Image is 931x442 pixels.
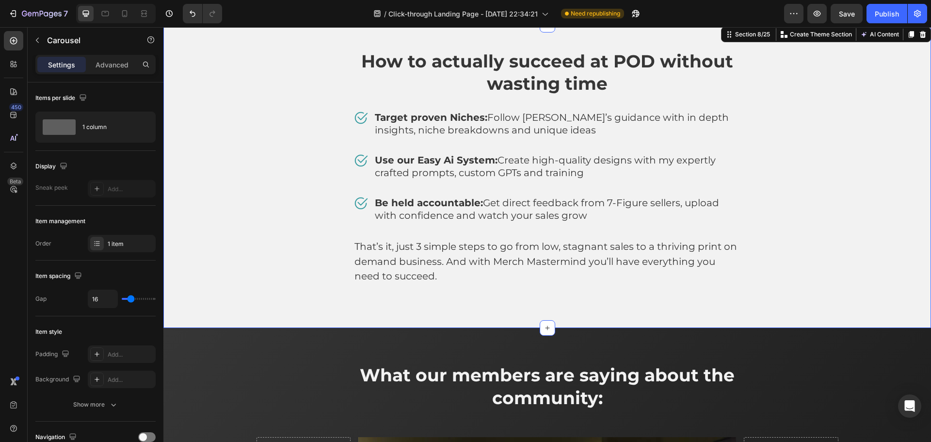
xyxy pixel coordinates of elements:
div: 1 item [108,240,153,248]
button: Save [831,4,863,23]
div: Item style [35,327,62,336]
span: / [384,9,386,19]
div: Items per slide [35,92,89,105]
span: Save [839,10,855,18]
div: Background [35,373,82,386]
div: 450 [9,103,23,111]
strong: Be held accountable: [211,170,320,181]
span: Create high-quality designs with my expertly crafted prompts, custom GPTs and training [211,127,552,151]
span: Click-through Landing Page - [DATE] 22:34:21 [388,9,538,19]
strong: Use our Easy Ai System: [211,127,334,139]
button: Publish [867,4,907,23]
div: Undo/Redo [183,4,222,23]
span: Get direct feedback from 7-Figure sellers, upload with confidence and watch your sales grow [211,170,556,194]
strong: Target proven Niches: [211,84,324,96]
div: Display [35,160,69,173]
div: Order [35,239,51,248]
p: Settings [48,60,75,70]
div: Beta [7,178,23,185]
div: Add... [108,376,153,384]
div: Padding [35,348,71,361]
div: Item spacing [35,270,84,283]
span: Need republishing [571,9,620,18]
div: Sneak peek [35,183,68,192]
button: AI Content [695,1,738,13]
span: That’s it, just 3 simple steps to go from low, stagnant sales to a thriving print on demand busin... [191,213,574,255]
p: Create Theme Section [626,3,689,12]
div: Item management [35,217,85,226]
div: Open Intercom Messenger [898,394,921,418]
button: Show more [35,396,156,413]
iframe: Design area [163,27,931,442]
div: Rich Text Editor. Editing area: main [210,126,578,165]
p: Carousel [47,34,129,46]
span: What our members are saying about the community: [196,337,571,381]
p: Advanced [96,60,128,70]
button: 7 [4,4,72,23]
p: 7 [64,8,68,19]
input: Auto [88,290,117,308]
span: Follow [PERSON_NAME]’s guidance with in depth insights, niche breakdowns and unique ideas [211,84,565,109]
div: Show more [73,400,118,409]
div: Gap [35,295,47,303]
div: 1 column [82,116,142,138]
div: Add... [108,350,153,359]
div: Section 8/25 [570,3,609,12]
div: Publish [875,9,899,19]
